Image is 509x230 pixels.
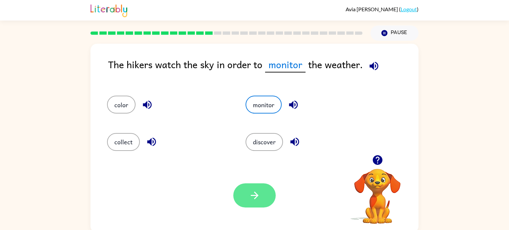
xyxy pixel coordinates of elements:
[246,96,282,114] button: monitor
[90,3,127,17] img: Literably
[344,159,411,225] video: Your browser must support playing .mp4 files to use Literably. Please try using another browser.
[265,57,306,72] span: monitor
[346,6,399,12] span: Avia [PERSON_NAME]
[401,6,417,12] a: Logout
[246,133,283,151] button: discover
[107,133,140,151] button: collect
[107,96,136,114] button: color
[370,25,419,41] button: Pause
[346,6,419,12] div: ( )
[108,57,419,82] div: The hikers watch the sky in order to the weather.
